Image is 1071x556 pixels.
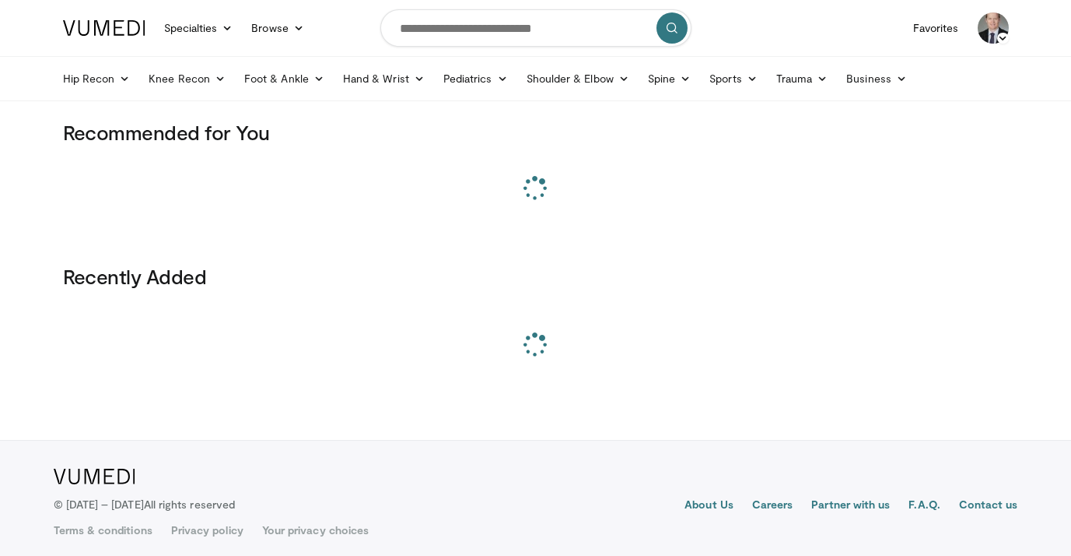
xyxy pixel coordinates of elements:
[811,497,890,516] a: Partner with us
[837,63,916,94] a: Business
[752,497,793,516] a: Careers
[63,20,145,36] img: VuMedi Logo
[639,63,700,94] a: Spine
[904,12,968,44] a: Favorites
[978,12,1009,44] img: Avatar
[235,63,334,94] a: Foot & Ankle
[334,63,434,94] a: Hand & Wrist
[54,523,152,538] a: Terms & conditions
[767,63,838,94] a: Trauma
[517,63,639,94] a: Shoulder & Elbow
[242,12,313,44] a: Browse
[139,63,235,94] a: Knee Recon
[63,120,1009,145] h3: Recommended for You
[54,63,140,94] a: Hip Recon
[54,497,236,512] p: © [DATE] – [DATE]
[171,523,243,538] a: Privacy policy
[63,264,1009,289] h3: Recently Added
[155,12,243,44] a: Specialties
[959,497,1018,516] a: Contact us
[262,523,369,538] a: Your privacy choices
[54,469,135,484] img: VuMedi Logo
[434,63,517,94] a: Pediatrics
[380,9,691,47] input: Search topics, interventions
[700,63,767,94] a: Sports
[908,497,940,516] a: F.A.Q.
[144,498,235,511] span: All rights reserved
[684,497,733,516] a: About Us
